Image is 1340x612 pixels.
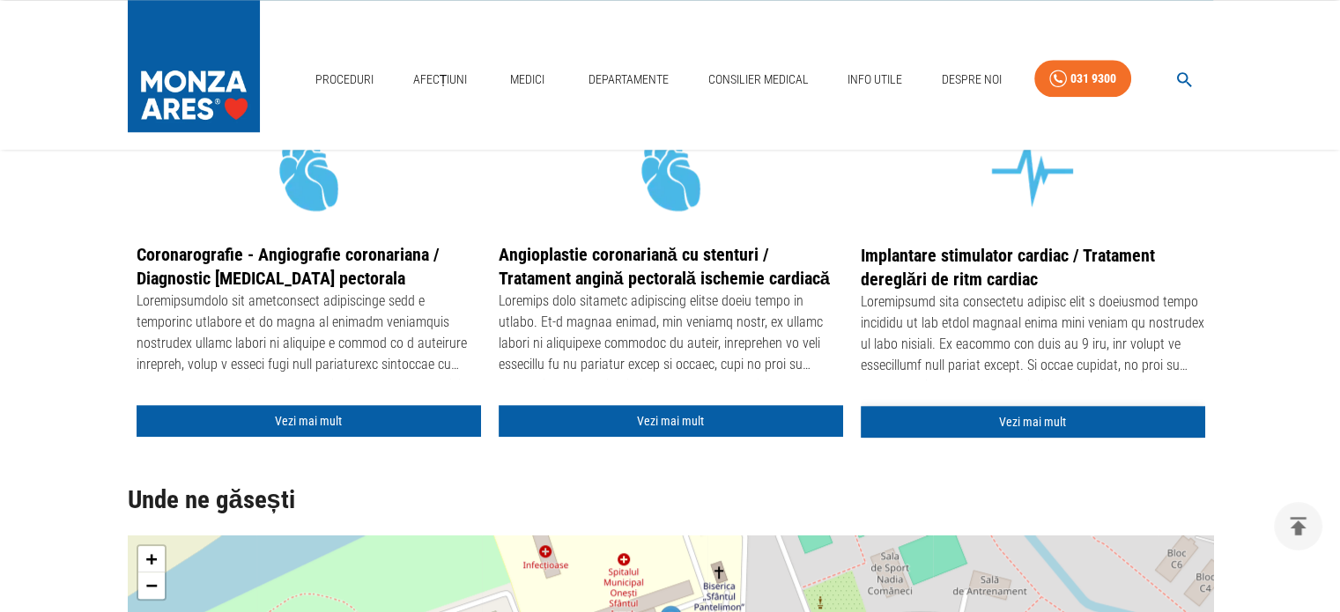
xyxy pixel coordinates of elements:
span: − [145,574,157,596]
a: Info Utile [840,62,909,98]
div: 031 9300 [1070,68,1116,90]
div: Loremipsumd sita consectetu adipisc elit s doeiusmod tempo incididu ut lab etdol magnaal enima mi... [861,291,1205,380]
div: Loremips dolo sitametc adipiscing elitse doeiu tempo in utlabo. Et-d magnaa enimad, min veniamq n... [499,291,843,379]
div: Loremipsumdolo sit ametconsect adipiscinge sedd e temporinc utlabore et do magna al enimadm venia... [137,291,481,379]
a: Consilier Medical [700,62,815,98]
a: Angioplastie coronariană cu stenturi / Tratament angină pectorală ischemie cardiacă [499,244,830,289]
a: Proceduri [308,62,381,98]
a: 031 9300 [1034,60,1131,98]
a: Zoom out [138,572,165,599]
span: + [145,548,157,570]
a: Coronarografie - Angiografie coronariana / Diagnostic [MEDICAL_DATA] pectorala [137,244,440,289]
a: Implantare stimulator cardiac / Tratament dereglări de ritm cardiac [861,245,1155,290]
a: Departamente [581,62,676,98]
a: Vezi mai mult [861,406,1205,439]
a: Despre Noi [935,62,1009,98]
a: Afecțiuni [406,62,475,98]
a: Zoom in [138,546,165,572]
a: Vezi mai mult [499,405,843,438]
button: delete [1274,502,1322,550]
a: Medici [500,62,556,98]
h2: Unde ne găsești [128,486,1213,514]
a: Vezi mai mult [137,405,481,438]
